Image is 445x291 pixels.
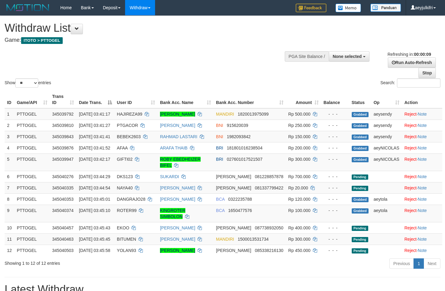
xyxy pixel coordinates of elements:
span: Grabbed [352,146,369,151]
a: Reject [404,112,417,117]
td: PTTOGEL [14,222,50,233]
td: · [402,142,442,153]
h4: Game: [5,37,291,43]
a: Next [424,258,440,269]
td: PTTOGEL [14,205,50,222]
span: Copy 181801016238504 to clipboard [227,145,262,150]
a: Note [418,123,427,128]
th: Amount: activate to sort column ascending [286,91,321,108]
span: Pending [352,237,368,242]
td: · [402,205,442,222]
div: - - - [324,196,347,202]
span: [PERSON_NAME] [216,185,251,190]
th: Op: activate to sort column ascending [371,91,402,108]
label: Show entries [5,78,51,88]
td: 5 [5,153,14,171]
td: aeytola [371,193,402,205]
td: 1 [5,108,14,120]
td: · [402,153,442,171]
th: Status [349,91,371,108]
a: 1 [413,258,424,269]
span: PTGACOR [117,123,138,128]
div: - - - [324,174,347,180]
th: Game/API: activate to sort column ascending [14,91,50,108]
td: aeysendy [371,131,402,142]
span: Refreshing in: [388,52,431,57]
td: 11 [5,233,14,245]
div: - - - [324,145,347,151]
td: 4 [5,142,14,153]
a: [PERSON_NAME] [160,237,195,242]
span: Copy 1500013531734 to clipboard [238,237,269,242]
td: aeysendy [371,120,402,131]
span: Copy 0322235788 to clipboard [228,197,252,202]
span: [DATE] 03:44:29 [79,174,110,179]
span: 345040374 [52,208,74,213]
span: Pending [352,186,368,191]
a: Reject [404,248,417,253]
a: Run Auto-Refresh [388,57,436,68]
span: [DATE] 03:41:52 [79,145,110,150]
span: Rp 300.000 [288,237,310,242]
span: BNI [216,123,223,128]
span: Grabbed [352,197,369,202]
td: 6 [5,171,14,182]
img: Feedback.jpg [296,4,326,12]
td: · [402,222,442,233]
span: Copy 1820013975099 to clipboard [238,112,269,117]
td: 7 [5,182,14,193]
td: PTTOGEL [14,153,50,171]
span: Copy 027601017521507 to clipboard [227,157,262,162]
span: Rp 700.000 [288,174,310,179]
span: Grabbed [352,112,369,117]
span: MANDIRI [216,237,234,242]
th: User ID: activate to sort column ascending [114,91,158,108]
span: 345040353 [52,197,74,202]
a: Stop [418,68,436,78]
a: Reject [404,134,417,139]
td: PTTOGEL [14,108,50,120]
span: Grabbed [352,135,369,140]
span: Copy 087738932050 to clipboard [255,225,283,230]
span: [DATE] 03:41:17 [79,112,110,117]
img: Button%20Memo.svg [336,4,361,12]
span: Rp 100.000 [288,208,310,213]
td: · [402,120,442,131]
span: 345039947 [52,157,74,162]
span: 345040276 [52,174,74,179]
a: Note [418,225,427,230]
button: None selected [329,51,369,62]
img: MOTION_logo.png [5,3,51,12]
td: · [402,108,442,120]
span: 345039810 [52,123,74,128]
a: [PERSON_NAME] [160,248,195,253]
td: · [402,131,442,142]
span: Rp 120.000 [288,197,310,202]
span: BCA [216,208,224,213]
a: Reject [404,123,417,128]
div: - - - [324,236,347,242]
td: 9 [5,205,14,222]
td: 3 [5,131,14,142]
span: Rp 200.000 [288,145,310,150]
span: [DATE] 03:45:43 [79,225,110,230]
a: Reject [404,145,417,150]
td: PTTOGEL [14,142,50,153]
span: [DATE] 03:44:54 [79,185,110,190]
a: Reject [404,208,417,213]
td: PTTOGEL [14,131,50,142]
span: Grabbed [352,157,369,162]
span: [DATE] 03:41:41 [79,134,110,139]
div: - - - [324,247,347,253]
td: · [402,245,442,256]
span: BCA [216,197,224,202]
span: AFAA [117,145,128,150]
a: [PERSON_NAME] [160,197,195,202]
span: 345040457 [52,225,74,230]
span: YOLAN93 [117,248,136,253]
td: 12 [5,245,14,256]
a: Reject [404,237,417,242]
a: Note [418,237,427,242]
td: · [402,193,442,205]
span: [DATE] 03:45:01 [79,197,110,202]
